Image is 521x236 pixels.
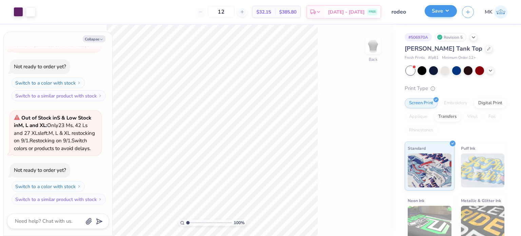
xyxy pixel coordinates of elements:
button: Switch to a color with stock [12,77,85,88]
div: Embroidery [440,98,472,108]
span: [PERSON_NAME] Tank Top [405,44,482,53]
div: Applique [405,112,432,122]
button: Switch to a similar product with stock [12,90,106,101]
span: Puff Ink [461,145,475,152]
img: Switch to a color with stock [77,81,81,85]
div: Transfers [434,112,461,122]
input: – – [208,6,234,18]
img: Standard [408,153,451,187]
a: MK [485,5,507,19]
span: Metallic & Glitter Ink [461,197,501,204]
input: Untitled Design [386,5,420,19]
span: FREE [369,10,376,14]
span: 100 % [234,220,245,226]
div: Revision 5 [435,33,466,41]
span: Neon Ink [408,197,424,204]
img: Switch to a color with stock [77,184,81,188]
span: [DATE] - [DATE] [328,8,365,16]
img: Puff Ink [461,153,505,187]
div: Back [369,56,378,62]
div: Screen Print [405,98,438,108]
button: Collapse [83,35,105,42]
img: Switch to a similar product with stock [98,94,102,98]
span: Minimum Order: 12 + [442,55,476,61]
span: Fresh Prints [405,55,425,61]
span: # fp81 [428,55,439,61]
img: Muskan Kumari [494,5,507,19]
button: Save [425,5,457,17]
span: Only 23 Ms, 42 Ls and 27 XLs left. M, L & XL restocking on 9/1. Restocking on 9/1. Switch colors ... [14,114,95,152]
div: Foil [484,112,500,122]
button: Switch to a similar product with stock [12,194,106,205]
img: Back [366,39,380,53]
div: Print Type [405,85,507,92]
div: Vinyl [463,112,482,122]
span: Only 23 Ms, 42 Ls and 27 XLs left. M, L & XL restocking on 9/1. Restocking on 9/1. Switch colors ... [14,11,95,48]
div: Rhinestones [405,125,438,135]
img: Switch to a similar product with stock [98,197,102,201]
span: $32.15 [256,8,271,16]
strong: Out of Stock in S [21,114,61,121]
span: Standard [408,145,426,152]
div: Not ready to order yet? [14,63,66,70]
div: # 506970A [405,33,432,41]
button: Switch to a color with stock [12,181,85,192]
span: MK [485,8,493,16]
div: Not ready to order yet? [14,167,66,174]
div: Digital Print [474,98,507,108]
span: $385.80 [279,8,296,16]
